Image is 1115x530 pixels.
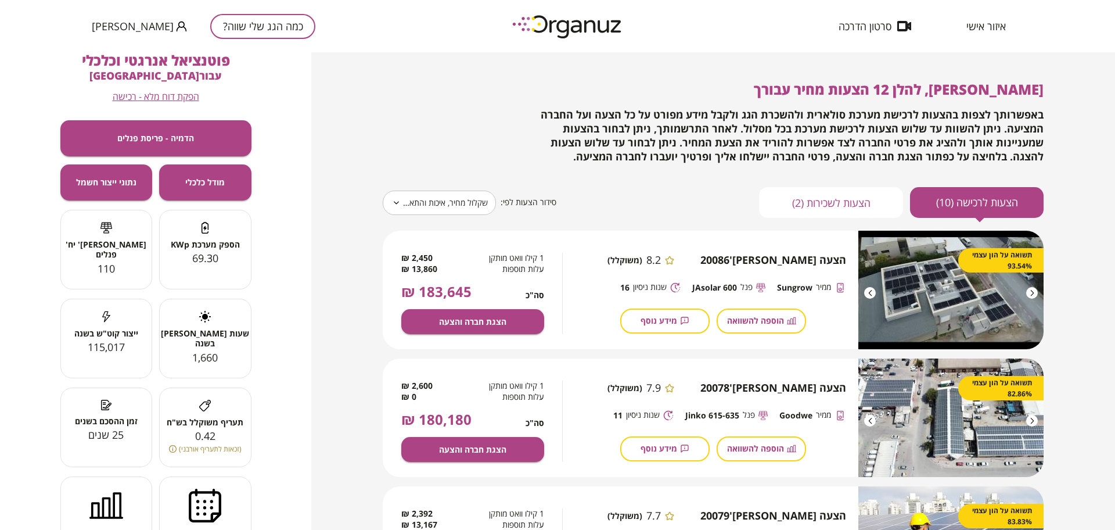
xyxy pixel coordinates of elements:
span: הצגת חברה והצעה [439,317,506,327]
span: באפשרותך לצפות בהצעות לרכישת מערכת סולארית ולהשכרת הגג ולקבל מידע מפורט על כל הצעה ועל החברה המצי... [541,108,1044,163]
span: 1 קילו וואט מותקן [451,381,544,392]
span: 7.9 [646,382,661,395]
span: (משוקלל) [607,511,642,521]
span: 180,180 ₪ [401,411,472,428]
span: מידע נוסף [641,316,677,325]
span: הדמיה - פריסת פנלים [117,133,194,143]
span: עלות תוספות [451,392,544,403]
button: מידע נוסף [620,309,710,334]
span: 8.2 [646,254,661,267]
span: סה"כ [526,290,544,300]
span: מידע נוסף [641,443,677,453]
button: הוספה להשוואה [717,309,806,334]
span: 183,645 ₪ [401,284,472,300]
span: תשואה על הון עצמי 83.83% [970,505,1032,527]
span: 0.42 [195,429,215,443]
span: 115,017 [88,340,125,354]
span: 16 [620,282,630,292]
button: הצעות לשכירות (2) [759,187,903,218]
button: הפקת דוח מלא - רכישה [113,91,199,102]
span: מודל כלכלי [185,177,225,187]
button: הצעות לרכישה (10) [910,187,1044,218]
img: image [858,231,1044,349]
span: תעריף משוקלל בש"ח [160,417,251,427]
button: איזור אישי [949,20,1023,32]
button: הצגת חברה והצעה [401,437,544,462]
span: 25 שנים [88,428,124,442]
button: הצגת חברה והצעה [401,309,544,334]
span: פוטנציאל אנרגטי וכלכלי [82,51,230,70]
span: הוספה להשוואה [727,443,784,453]
button: הדמיה - פריסת פנלים [60,120,251,156]
span: פנל [740,282,753,293]
span: 1 קילו וואט מותקן [451,508,544,520]
span: סרטון הדרכה [839,20,891,32]
button: מידע נוסף [620,436,710,461]
span: Sungrow [777,282,812,292]
span: 1 קילו וואט מותקן [451,253,544,264]
span: שנות ניסיון [626,410,660,421]
span: [PERSON_NAME], להלן 12 הצעות מחיר עבורך [754,80,1044,99]
span: Jinko 615-635 [685,410,739,420]
span: 69.30 [192,251,218,265]
span: 2,392 ₪ [401,508,433,520]
span: ממיר [816,282,831,293]
span: שנות ניסיון [633,282,667,293]
span: ממיר [816,410,831,421]
img: image [858,359,1044,477]
span: פנל [743,410,755,421]
span: תשואה על הון עצמי 82.86% [970,377,1032,399]
span: הוספה להשוואה [727,316,784,325]
span: 7.7 [646,510,661,522]
span: סה"כ [526,418,544,428]
span: עלות תוספות [451,264,544,275]
span: נתוני ייצור חשמל [76,177,136,187]
span: הצעה [PERSON_NAME]' 20086 [700,254,846,267]
span: 13,860 ₪ [401,264,437,275]
button: מודל כלכלי [159,164,251,200]
span: הצעה [PERSON_NAME]' 20079 [700,510,846,522]
span: [PERSON_NAME]' יח' פנלים [61,239,152,260]
span: זמן ההסכם בשנים [61,416,152,426]
span: איזור אישי [966,20,1006,32]
span: 2,450 ₪ [401,253,433,264]
span: הספק מערכת KWp [160,239,251,249]
div: שקלול מחיר, איכות והתאמה [383,187,496,219]
span: שעות [PERSON_NAME] בשנה [160,328,251,349]
span: [PERSON_NAME] [92,20,174,32]
span: הצעה [PERSON_NAME]' 20078 [700,382,846,395]
span: (משוקלל) [607,383,642,393]
img: logo [504,10,632,42]
span: 2,600 ₪ [401,381,433,392]
button: סרטון הדרכה [821,20,929,32]
span: Goodwe [779,410,812,420]
span: סידור הצעות לפי: [501,197,556,208]
span: הצגת חברה והצעה [439,445,506,454]
button: [PERSON_NAME] [92,19,187,34]
span: ייצור קוט"ש בשנה [61,328,152,338]
span: (משוקלל) [607,255,642,265]
button: כמה הגג שלי שווה? [210,14,315,39]
span: 11 [613,410,623,420]
button: נתוני ייצור חשמל [60,164,153,200]
span: (זכאות לתעריף אורבני) [179,443,242,454]
span: JAsolar 600 [692,282,737,292]
span: 1,660 [192,350,218,364]
button: הוספה להשוואה [717,436,806,461]
span: 0 ₪ [401,392,416,403]
span: עבור [GEOGRAPHIC_DATA] [89,69,222,83]
span: 110 [98,262,115,275]
span: תשואה על הון עצמי 93.54% [970,249,1032,271]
